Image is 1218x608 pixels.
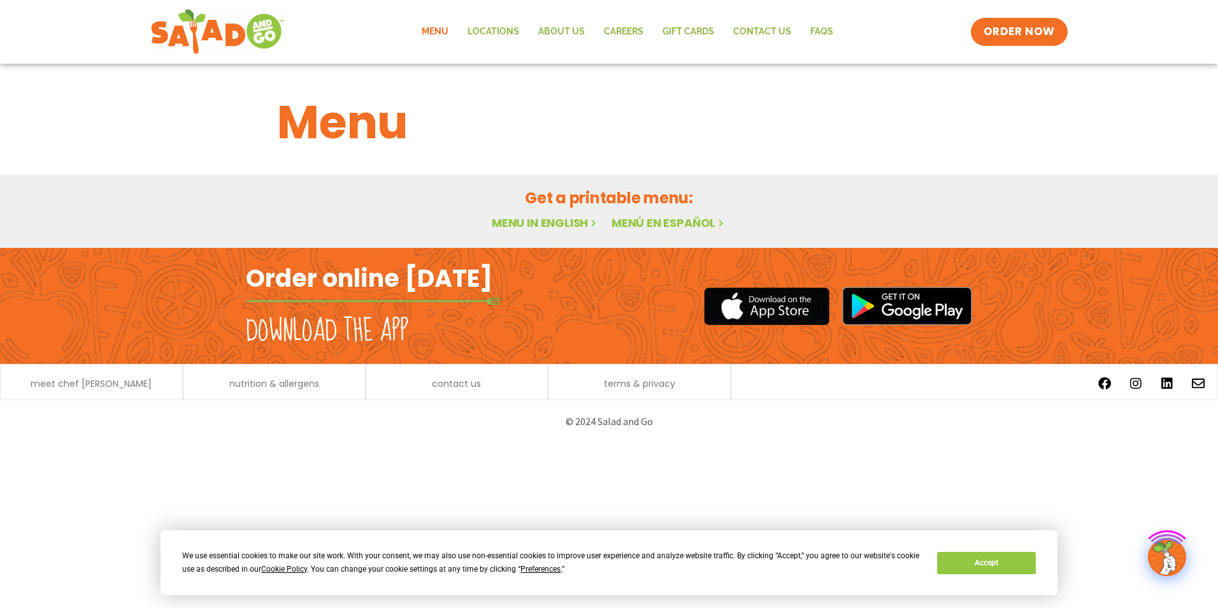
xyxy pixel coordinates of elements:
div: We use essential cookies to make our site work. With your consent, we may also use non-essential ... [182,549,922,576]
img: new-SAG-logo-768×292 [150,6,285,57]
span: Preferences [520,565,561,574]
img: appstore [704,286,829,327]
a: Contact Us [724,17,801,47]
h2: Order online [DATE] [246,263,492,294]
img: google_play [842,287,972,325]
button: Accept [937,552,1035,574]
span: Cookie Policy [261,565,307,574]
a: Locations [458,17,529,47]
h2: Get a printable menu: [277,187,941,209]
a: FAQs [801,17,843,47]
a: terms & privacy [604,379,675,388]
h2: Download the app [246,314,408,349]
a: Careers [594,17,653,47]
a: Menú en español [612,215,726,231]
a: ORDER NOW [971,18,1068,46]
a: About Us [529,17,594,47]
a: Menu in English [492,215,599,231]
img: fork [246,298,501,305]
a: Menu [412,17,458,47]
a: GIFT CARDS [653,17,724,47]
div: Cookie Consent Prompt [161,530,1057,595]
nav: Menu [412,17,843,47]
span: ORDER NOW [984,24,1055,40]
a: contact us [432,379,481,388]
h1: Menu [277,88,941,157]
a: meet chef [PERSON_NAME] [31,379,152,388]
a: nutrition & allergens [229,379,319,388]
p: © 2024 Salad and Go [252,413,966,430]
